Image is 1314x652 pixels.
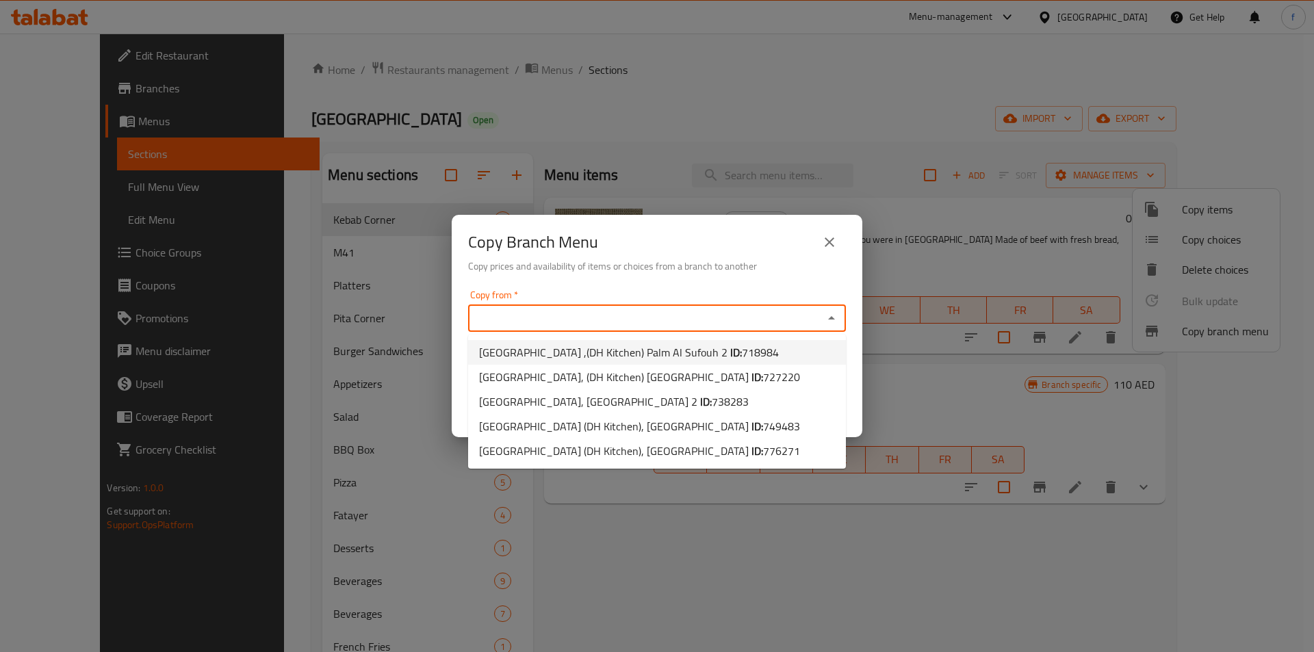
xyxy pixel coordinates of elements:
[712,391,749,412] span: 738283
[479,393,749,410] span: [GEOGRAPHIC_DATA], [GEOGRAPHIC_DATA] 2
[751,416,763,436] b: ID:
[763,441,800,461] span: 776271
[751,367,763,387] b: ID:
[479,443,800,459] span: [GEOGRAPHIC_DATA] (DH Kitchen), [GEOGRAPHIC_DATA]
[751,441,763,461] b: ID:
[763,416,800,436] span: 749483
[700,391,712,412] b: ID:
[468,259,846,274] h6: Copy prices and availability of items or choices from a branch to another
[479,369,800,385] span: [GEOGRAPHIC_DATA], (DH Kitchen) [GEOGRAPHIC_DATA]
[822,309,841,328] button: Close
[479,418,800,434] span: [GEOGRAPHIC_DATA] (DH Kitchen), [GEOGRAPHIC_DATA]
[479,344,779,361] span: [GEOGRAPHIC_DATA] ,(DH Kitchen) Palm Al Sufouh 2
[813,226,846,259] button: close
[730,342,742,363] b: ID:
[742,342,779,363] span: 718984
[468,231,598,253] h2: Copy Branch Menu
[763,367,800,387] span: 727220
